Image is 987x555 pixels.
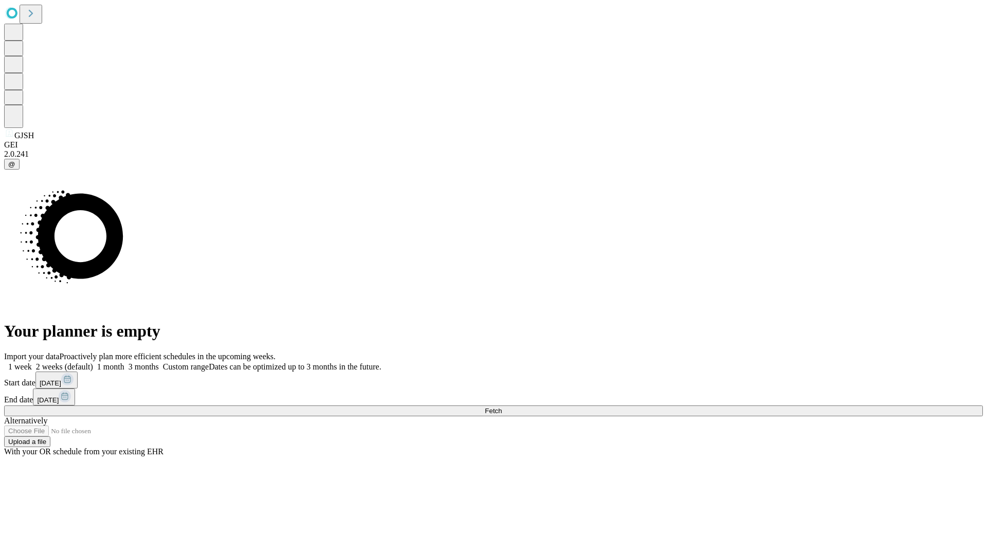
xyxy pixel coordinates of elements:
span: With your OR schedule from your existing EHR [4,447,163,456]
span: GJSH [14,131,34,140]
span: Dates can be optimized up to 3 months in the future. [209,362,381,371]
span: @ [8,160,15,168]
span: Proactively plan more efficient schedules in the upcoming weeks. [60,352,276,361]
span: 1 week [8,362,32,371]
span: [DATE] [40,379,61,387]
div: End date [4,388,983,405]
button: Upload a file [4,436,50,447]
div: GEI [4,140,983,150]
span: [DATE] [37,396,59,404]
h1: Your planner is empty [4,322,983,341]
span: Custom range [163,362,209,371]
span: Fetch [485,407,502,415]
span: 2 weeks (default) [36,362,93,371]
button: Fetch [4,405,983,416]
div: Start date [4,372,983,388]
button: [DATE] [35,372,78,388]
span: Alternatively [4,416,47,425]
button: @ [4,159,20,170]
button: [DATE] [33,388,75,405]
span: 1 month [97,362,124,371]
span: Import your data [4,352,60,361]
span: 3 months [129,362,159,371]
div: 2.0.241 [4,150,983,159]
